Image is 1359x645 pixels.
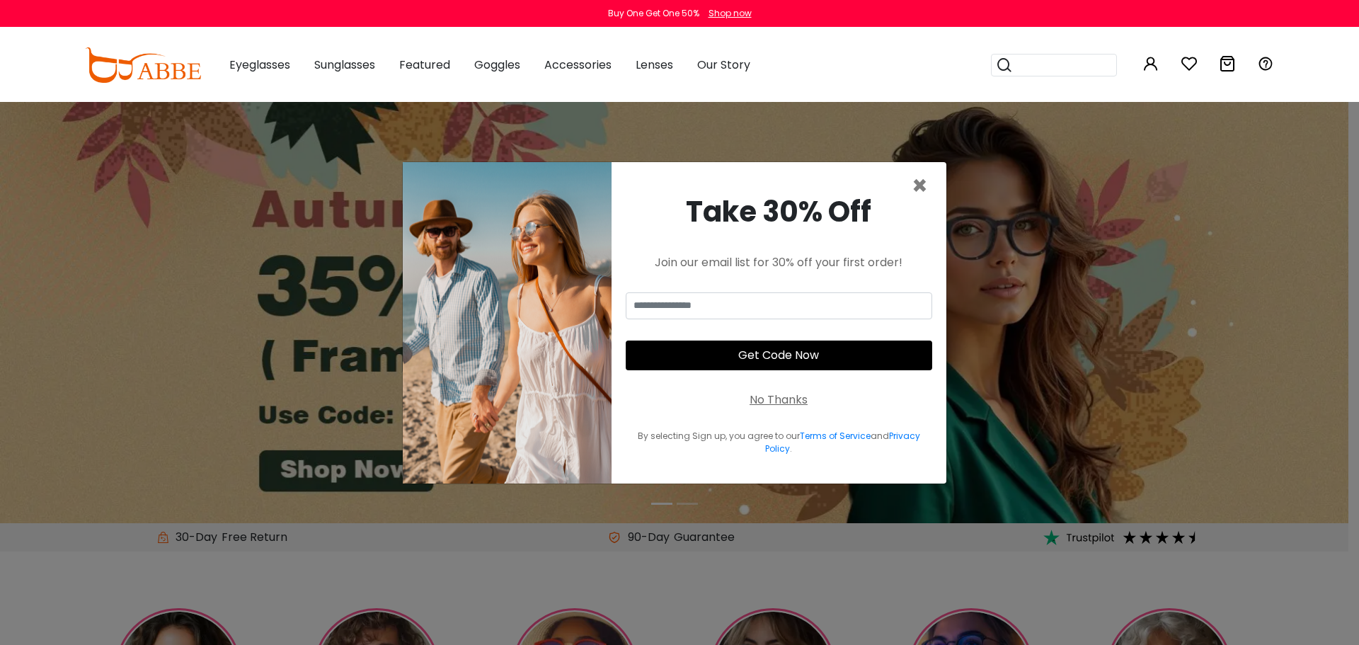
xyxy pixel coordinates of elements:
img: abbeglasses.com [85,47,201,83]
img: welcome [403,162,612,484]
div: By selecting Sign up, you agree to our and . [626,430,932,455]
div: Take 30% Off [626,190,932,233]
div: No Thanks [750,392,808,409]
a: Privacy Policy [765,430,920,455]
span: Lenses [636,57,673,73]
button: Get Code Now [626,341,932,370]
span: Eyeglasses [229,57,290,73]
span: Goggles [474,57,520,73]
span: Sunglasses [314,57,375,73]
span: Our Story [697,57,750,73]
span: × [912,168,928,204]
div: Buy One Get One 50% [608,7,699,20]
a: Terms of Service [800,430,871,442]
a: Shop now [701,7,752,19]
div: Shop now [709,7,752,20]
span: Featured [399,57,450,73]
button: Close [912,173,928,199]
div: Join our email list for 30% off your first order! [626,254,932,271]
span: Accessories [544,57,612,73]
